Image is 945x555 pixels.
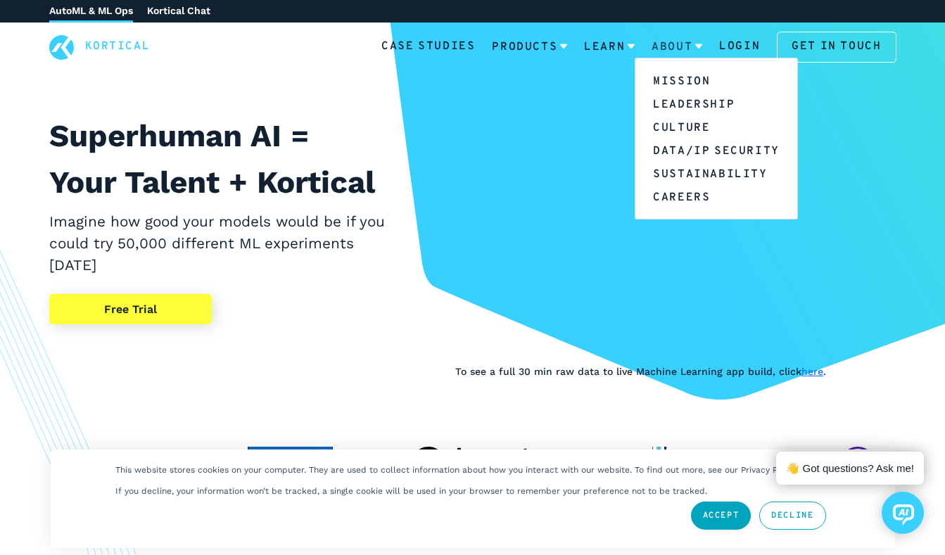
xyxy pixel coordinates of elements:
[759,502,825,530] a: Decline
[492,29,567,65] a: Products
[691,502,751,530] a: Accept
[635,162,797,185] a: Sustainability
[115,486,707,496] p: If you decline, your information won’t be tracked, a single cookie will be used in your browser t...
[49,294,212,325] a: Free Trial
[584,29,635,65] a: Learn
[455,113,896,360] iframe: YouTube video player
[719,38,760,56] a: Login
[635,139,797,162] a: Data/IP Security
[635,115,797,139] a: Culture
[49,211,388,277] h2: Imagine how good your models would be if you could try 50,000 different ML experiments [DATE]
[49,113,388,205] h1: Superhuman AI = Your Talent + Kortical
[801,366,823,377] a: here
[635,69,797,92] a: Mission
[85,38,151,56] a: Kortical
[115,465,798,475] p: This website stores cookies on your computer. They are used to collect information about how you ...
[455,364,896,379] p: To see a full 30 min raw data to live Machine Learning app build, click .
[635,92,797,115] a: Leadership
[652,29,702,65] a: About
[777,32,896,63] a: Get in touch
[635,185,797,208] a: Careers
[381,38,475,56] a: Case Studies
